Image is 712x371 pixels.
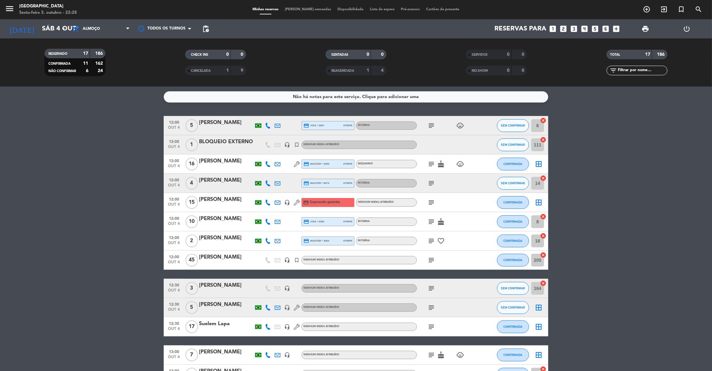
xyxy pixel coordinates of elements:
i: turned_in_not [294,257,300,263]
span: Minhas reservas [250,8,282,11]
span: 12:00 [166,234,182,241]
i: exit_to_app [660,5,668,13]
strong: 1 [367,68,369,73]
span: 10 [186,215,198,228]
span: Mezanino [358,162,373,165]
span: Nenhum menu atribuído [303,306,339,309]
span: Cartões de presente [423,8,463,11]
i: subject [427,237,435,245]
div: [PERSON_NAME] [199,215,253,223]
button: CONFIRMADA [497,320,529,333]
i: looks_3 [570,25,578,33]
span: Nenhum menu atribuído [358,201,394,203]
span: out 4 [166,222,182,229]
i: cancel [540,117,546,124]
i: looks_one [549,25,557,33]
i: search [695,5,702,13]
div: [PERSON_NAME] [199,234,253,242]
button: SEM CONFIRMAR [497,119,529,132]
span: master * 2355 [303,161,329,167]
i: headset_mic [284,324,290,330]
div: Sexta-feira 3. outubro - 22:28 [19,10,77,16]
i: add_box [612,25,621,33]
i: headset_mic [284,285,290,291]
span: 12:30 [166,300,182,308]
span: Nenhum menu atribuído [303,143,339,146]
span: visa * 0364 [303,219,324,225]
span: CONFIRMADA [504,258,523,262]
span: Pré-acessos [398,8,423,11]
span: out 4 [166,145,182,152]
i: border_all [535,304,542,311]
i: [DATE] [5,22,39,36]
span: out 4 [166,308,182,315]
span: 12:00 [166,253,182,260]
i: subject [427,218,435,226]
span: 12:30 [166,281,182,288]
strong: 24 [98,69,104,73]
span: Interna [358,124,370,127]
span: 12:00 [166,176,182,183]
span: SEM CONFIRMAR [501,286,525,290]
span: stripe [343,162,352,166]
i: looks_4 [581,25,589,33]
i: subject [427,304,435,311]
strong: 0 [367,52,369,57]
span: Esperando garantia [310,200,340,205]
div: [PERSON_NAME] [199,348,253,356]
span: out 4 [166,241,182,248]
i: credit_card [303,123,309,128]
span: master * 6074 [303,180,329,186]
strong: 0 [507,68,510,73]
span: Disponibilidade [335,8,367,11]
strong: 17 [645,52,650,57]
span: Lista de espera [367,8,398,11]
i: child_care [456,351,464,359]
i: headset_mic [284,352,290,358]
span: out 4 [166,260,182,268]
span: 3 [186,282,198,295]
strong: 0 [507,52,510,57]
span: 13:00 [166,348,182,355]
div: Suelem Lapa [199,320,253,328]
span: 2 [186,235,198,247]
span: out 4 [166,164,182,171]
span: out 4 [166,202,182,210]
span: 12:00 [166,195,182,202]
div: [PERSON_NAME] [199,119,253,127]
i: filter_list [610,67,617,74]
button: SEM CONFIRMAR [497,301,529,314]
span: SEM CONFIRMAR [501,306,525,309]
span: 12:00 [166,137,182,145]
i: turned_in_not [294,142,300,148]
span: stripe [343,123,352,128]
i: cake [437,218,445,226]
span: 15 [186,196,198,209]
button: CONFIRMADA [497,235,529,247]
i: cancel [540,252,546,258]
span: CONFIRMADA [504,325,523,328]
i: credit_card [303,161,309,167]
div: BLOQUEIO EXTERNO [199,138,253,146]
i: subject [427,351,435,359]
i: headset_mic [284,257,290,263]
span: CONFIRMADA [48,62,70,65]
span: CHECK INS [191,53,209,56]
div: [PERSON_NAME] [199,301,253,309]
span: Reservas para [495,25,547,33]
span: pending_actions [202,25,210,33]
i: arrow_drop_down [60,25,67,33]
i: cancel [540,175,546,181]
span: stripe [343,181,352,185]
button: SEM CONFIRMAR [497,138,529,151]
span: out 4 [166,327,182,334]
strong: 1 [226,68,229,73]
input: Filtrar por nome... [617,67,667,74]
span: stripe [343,239,352,243]
span: 16 [186,158,198,170]
div: [PERSON_NAME] [199,253,253,261]
span: 5 [186,119,198,132]
span: 1 [186,138,198,151]
i: cancel [540,280,546,286]
i: favorite_border [437,237,445,245]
